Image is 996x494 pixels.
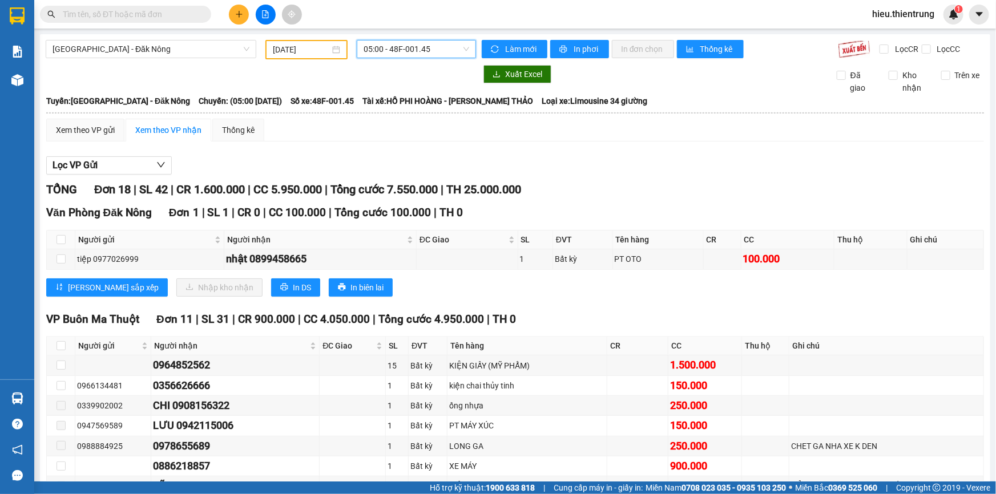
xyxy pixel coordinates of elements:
[335,206,432,219] span: Tổng cước 100.000
[834,230,907,249] th: Thu hộ
[388,419,406,432] div: 1
[838,40,870,58] img: 9k=
[139,183,168,196] span: SL 42
[322,339,374,352] span: ĐC Giao
[863,7,943,21] span: hieu.thientrung
[410,379,445,392] div: Bất kỳ
[795,481,877,494] span: Miền Bắc
[520,253,551,265] div: 1
[410,480,445,492] div: Bất kỳ
[670,478,740,494] div: 150.000
[156,160,166,169] span: down
[153,418,317,434] div: LƯU 0942115006
[955,5,963,13] sup: 1
[227,233,405,246] span: Người nhận
[238,313,295,326] span: CR 900.000
[156,313,193,326] span: Đơn 11
[199,95,282,107] span: Chuyến: (05:00 [DATE])
[700,43,735,55] span: Thống kê
[505,68,542,80] span: Xuất Excel
[77,419,149,432] div: 0947569589
[846,69,880,94] span: Đã giao
[449,419,605,432] div: PT MÁY XÚC
[486,483,535,492] strong: 1900 633 818
[169,206,199,219] span: Đơn 1
[388,359,406,372] div: 15
[686,45,696,54] span: bar-chart
[329,206,332,219] span: |
[261,10,269,18] span: file-add
[47,10,55,18] span: search
[78,339,139,352] span: Người gửi
[330,183,438,196] span: Tổng cước 7.550.000
[293,281,311,294] span: In DS
[373,313,376,326] span: |
[271,278,320,297] button: printerIn DS
[288,10,296,18] span: aim
[378,313,484,326] span: Tổng cước 4.950.000
[388,399,406,412] div: 1
[743,251,833,267] div: 100.000
[362,95,533,107] span: Tài xế: HỒ PHI HOÀNG - [PERSON_NAME] THẢO
[153,357,317,373] div: 0964852562
[898,69,932,94] span: Kho nhận
[68,281,159,294] span: [PERSON_NAME] sắp xếp
[202,206,205,219] span: |
[670,378,740,394] div: 150.000
[53,41,249,58] span: Hà Nội - Đăk Nông
[46,278,168,297] button: sort-ascending[PERSON_NAME] sắp xếp
[226,251,414,267] div: nhật 0899458665
[493,313,516,326] span: TH 0
[615,253,701,265] div: PT OTO
[11,46,23,58] img: solution-icon
[789,485,792,490] span: ⚪️
[388,460,406,472] div: 1
[613,230,704,249] th: Tên hàng
[969,5,989,25] button: caret-down
[410,359,445,372] div: Bất kỳ
[256,5,276,25] button: file-add
[949,9,959,19] img: icon-new-feature
[46,313,139,326] span: VP Buôn Ma Thuột
[46,206,152,219] span: Văn Phòng Đăk Nông
[542,95,647,107] span: Loại xe: Limousine 34 giường
[10,7,25,25] img: logo-vxr
[56,124,115,136] div: Xem theo VP gửi
[410,399,445,412] div: Bất kỳ
[950,69,985,82] span: Trên xe
[550,40,609,58] button: printerIn phơi
[94,183,131,196] span: Đơn 18
[329,278,393,297] button: printerIn biên lai
[386,337,409,355] th: SL
[554,481,643,494] span: Cung cấp máy in - giấy in:
[171,183,174,196] span: |
[518,230,553,249] th: SL
[53,158,98,172] span: Lọc VP Gửi
[668,337,742,355] th: CC
[410,460,445,472] div: Bất kỳ
[704,230,741,249] th: CR
[325,183,328,196] span: |
[607,337,668,355] th: CR
[388,379,406,392] div: 1
[553,230,613,249] th: ĐVT
[487,313,490,326] span: |
[828,483,877,492] strong: 0369 525 060
[46,156,172,175] button: Lọc VP Gửi
[741,230,835,249] th: CC
[670,438,740,454] div: 250.000
[791,480,982,492] div: GỬI EASUP KHÁCH CHỊU CƯỚC XE
[886,481,888,494] span: |
[559,45,569,54] span: printer
[12,444,23,455] span: notification
[612,40,674,58] button: In đơn chọn
[135,124,201,136] div: Xem theo VP nhận
[176,183,245,196] span: CR 1.600.000
[77,480,149,492] div: 0975912962
[338,283,346,292] span: printer
[78,233,212,246] span: Người gửi
[12,470,23,481] span: message
[55,283,63,292] span: sort-ascending
[789,337,984,355] th: Ghi chú
[574,43,600,55] span: In phơi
